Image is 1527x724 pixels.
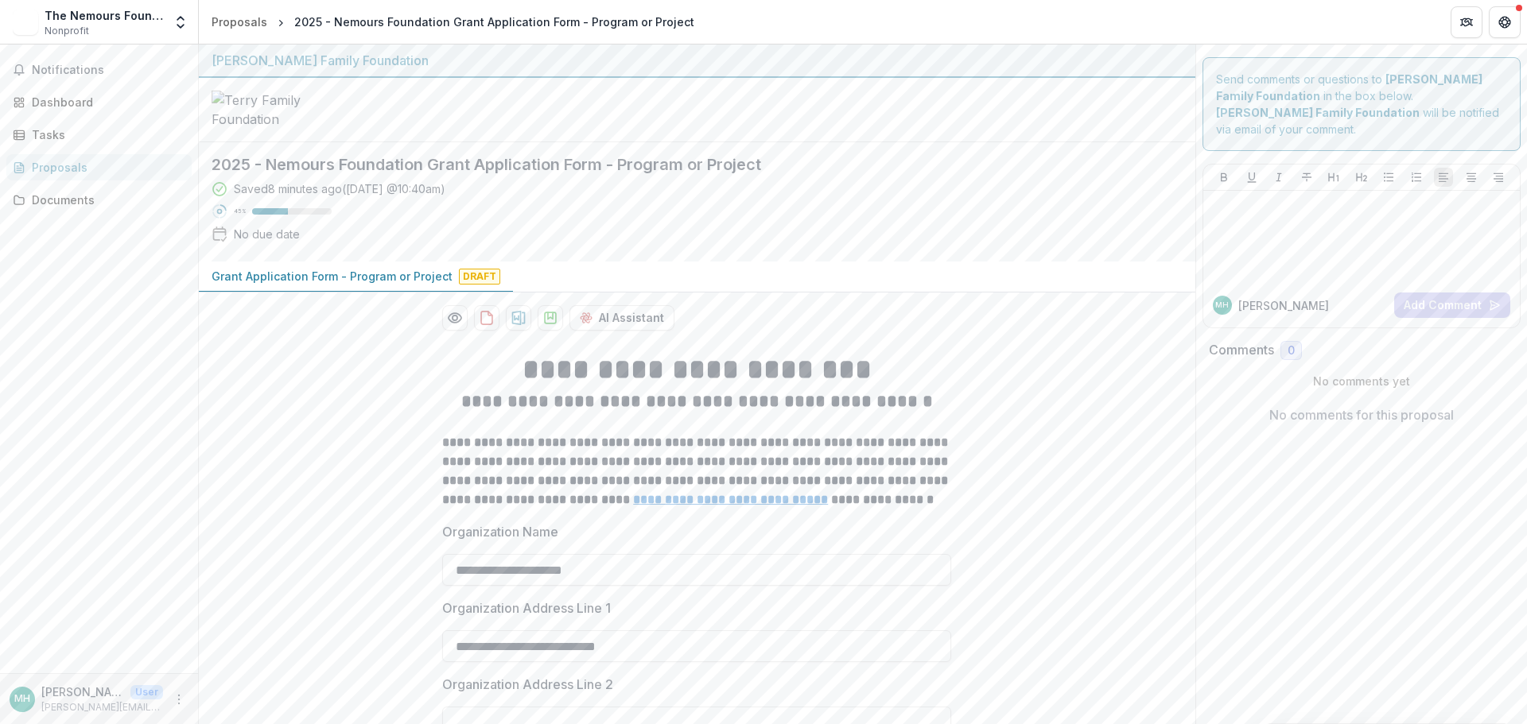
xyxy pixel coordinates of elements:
div: Documents [32,192,179,208]
button: Notifications [6,57,192,83]
div: Proposals [32,159,179,176]
button: AI Assistant [569,305,674,331]
button: Bold [1214,168,1234,187]
div: Maggie Hightower [14,694,30,704]
button: Preview 9967011f-452e-4a62-8deb-539c56919a1f-0.pdf [442,305,468,331]
button: Add Comment [1394,292,1510,318]
span: 0 [1288,344,1295,358]
button: download-proposal [538,305,563,331]
button: Align Left [1434,168,1453,187]
p: [PERSON_NAME][EMAIL_ADDRESS][PERSON_NAME][DOMAIN_NAME] [41,700,163,714]
div: 2025 - Nemours Foundation Grant Application Form - Program or Project [294,14,694,30]
div: Maggie Hightower [1215,301,1229,309]
p: 45 % [234,206,246,217]
button: Underline [1242,168,1261,187]
button: Align Center [1462,168,1481,187]
p: Organization Name [442,522,558,541]
div: Dashboard [32,94,179,110]
p: Organization Address Line 1 [442,598,611,618]
a: Dashboard [6,89,192,115]
button: More [169,690,188,709]
a: Proposals [205,10,274,33]
p: [PERSON_NAME] [1238,297,1329,314]
nav: breadcrumb [205,10,701,33]
button: Get Help [1489,6,1521,38]
span: Nonprofit [45,24,89,38]
a: Proposals [6,154,192,180]
button: download-proposal [506,305,531,331]
button: Italicize [1269,168,1288,187]
p: Grant Application Form - Program or Project [212,268,453,285]
div: The Nemours Foundation [45,7,163,24]
h2: Comments [1209,343,1274,358]
button: Ordered List [1407,168,1426,187]
img: Terry Family Foundation [212,91,371,129]
div: Saved 8 minutes ago ( [DATE] @ 10:40am ) [234,180,445,197]
a: Tasks [6,122,192,148]
div: Proposals [212,14,267,30]
button: Heading 1 [1324,168,1343,187]
button: Open entity switcher [169,6,192,38]
button: Align Right [1489,168,1508,187]
button: Heading 2 [1352,168,1371,187]
span: Notifications [32,64,185,77]
h2: 2025 - Nemours Foundation Grant Application Form - Program or Project [212,155,1157,174]
div: [PERSON_NAME] Family Foundation [212,51,1183,70]
a: Documents [6,187,192,213]
div: Tasks [32,126,179,143]
button: Strike [1297,168,1316,187]
div: No due date [234,226,300,242]
p: No comments yet [1209,373,1515,389]
img: The Nemours Foundation [13,10,38,35]
strong: [PERSON_NAME] Family Foundation [1216,106,1420,119]
p: No comments for this proposal [1269,405,1454,424]
p: [PERSON_NAME] [41,683,124,700]
button: download-proposal [474,305,499,331]
button: Partners [1451,6,1482,38]
p: User [130,685,163,699]
button: Bullet List [1379,168,1398,187]
p: Organization Address Line 2 [442,675,613,694]
div: Send comments or questions to in the box below. will be notified via email of your comment. [1203,57,1521,151]
span: Draft [459,269,500,285]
